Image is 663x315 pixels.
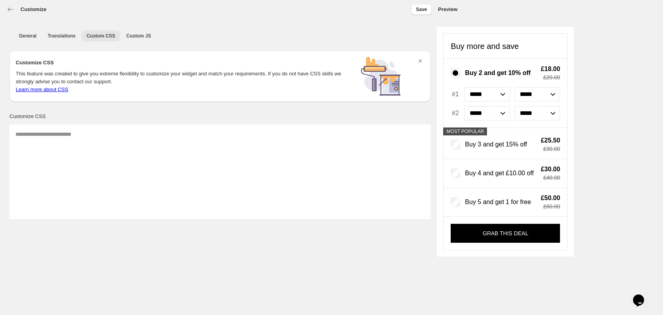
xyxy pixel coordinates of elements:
[541,195,560,201] span: £50.00
[86,33,115,39] span: Custom CSS
[541,66,560,72] span: £18.00
[126,33,151,39] span: Custom JS
[534,66,560,80] div: Total savings
[465,169,534,177] span: Buy 4 and get £10.00 off
[465,198,531,206] span: Buy 5 and get 1 for free
[534,195,560,209] div: Total savings
[451,140,460,149] input: Buy 3 and get 15% off
[630,283,655,307] iframe: chat widget
[411,4,432,15] button: Save
[534,166,560,180] div: Total savings
[541,166,560,172] span: £30.00
[451,169,460,178] input: Buy 4 and get £10.00 off
[416,6,427,13] span: Save
[451,109,460,117] span: #2
[541,137,560,144] span: £25.50
[534,137,560,152] div: Total savings
[541,204,560,209] span: £60.00
[48,33,76,39] span: Translations
[21,6,47,13] h3: Customize
[451,90,460,98] span: #1
[451,68,460,78] input: Buy 2 and get 10% off
[16,86,68,92] a: Learn more about CSS
[465,69,530,77] span: Buy 2 and get 10% off
[451,42,519,50] h4: Buy more and save
[451,197,460,207] input: Buy 5 and get 1 for free
[451,224,560,243] button: GRAB THIS DEAL
[16,70,353,86] p: This feature was created to give you extreme flexibility to customize your widget and match your ...
[19,33,37,39] span: General
[438,6,457,13] h2: Preview
[16,59,353,67] h2: Customize CSS
[541,175,560,180] span: £40.00
[541,146,560,152] span: £30.00
[416,57,424,65] button: Dismiss card
[446,129,484,134] h5: MOST POPULAR
[541,75,560,80] span: £20.00
[465,141,527,148] span: Buy 3 and get 15% off
[9,112,46,120] span: Customize CSS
